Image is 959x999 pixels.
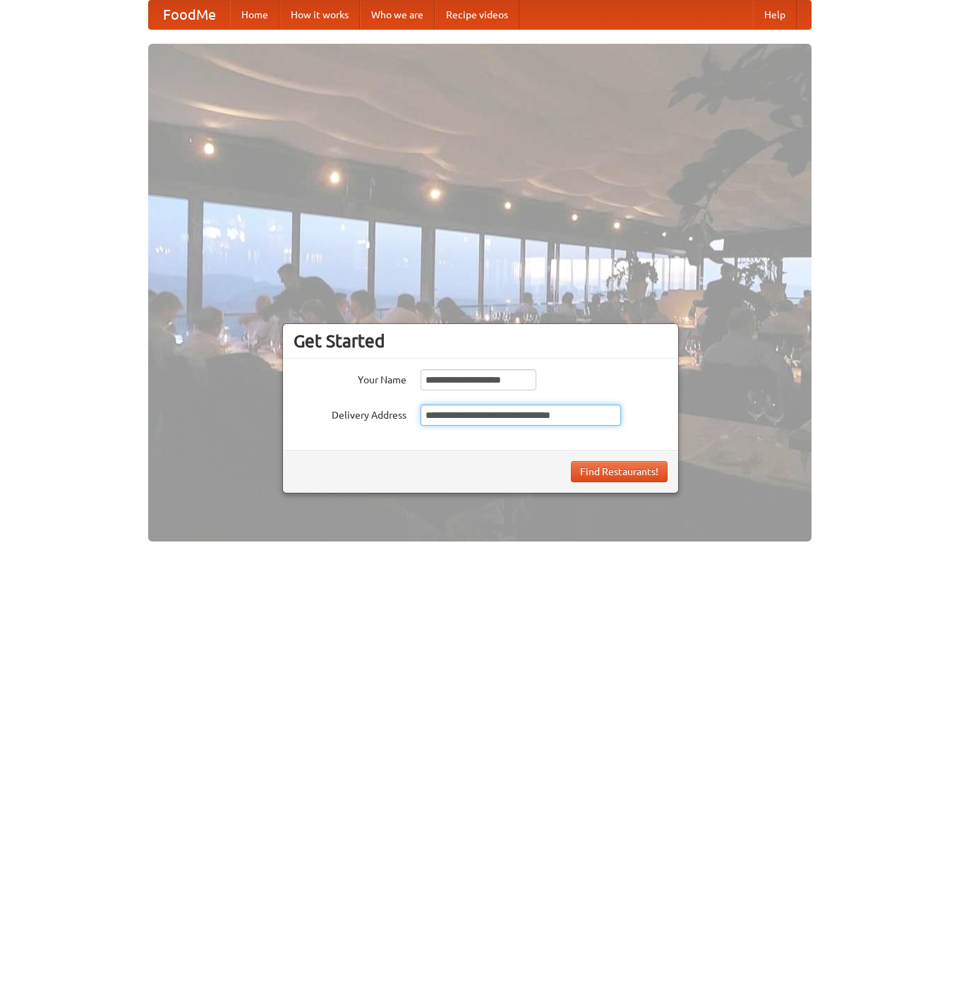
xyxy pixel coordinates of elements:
a: Recipe videos [435,1,519,29]
label: Your Name [294,369,406,387]
a: FoodMe [149,1,230,29]
h3: Get Started [294,330,668,352]
a: Home [230,1,279,29]
a: How it works [279,1,360,29]
a: Who we are [360,1,435,29]
a: Help [753,1,797,29]
button: Find Restaurants! [571,461,668,482]
label: Delivery Address [294,405,406,422]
